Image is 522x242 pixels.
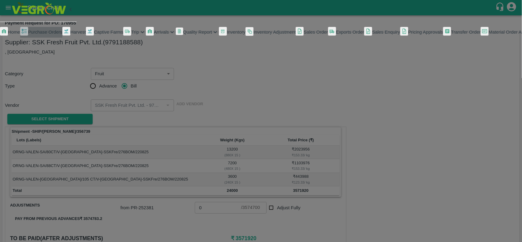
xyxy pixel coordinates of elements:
img: harvest [86,27,94,36]
a: recieptPurchase Orders [20,27,62,38]
img: delivery [123,27,131,36]
span: Transfer Order [451,30,481,35]
a: harvestCaptive Farms [86,27,124,38]
img: harvest [62,27,70,36]
span: Pricing Approvals [408,30,443,35]
img: qualityReport [176,28,183,35]
span: Purchase Orders [28,30,62,35]
a: inventoryInventory Adjustment [246,27,296,38]
span: Sales Enquiry [372,30,400,35]
span: Inventory Adjustment [254,30,296,35]
span: Sales Order [304,30,328,35]
span: Captive Farms [94,30,124,35]
img: centralMaterial [481,27,489,36]
div: deliveryTrip [123,27,146,38]
img: shipments [328,27,336,36]
span: Home [8,30,20,35]
img: whInventory [219,27,227,36]
img: sales [364,27,372,36]
img: whTransfer [443,27,451,36]
span: Quality Report [183,30,212,35]
img: sales [400,27,408,36]
div: qualityReportQuality Report [176,28,219,37]
img: sales [296,27,304,36]
div: whArrivalArrivals [146,27,176,38]
span: Trip [131,30,139,35]
a: shipmentsExports Order [328,27,364,38]
a: salesSales Enquiry [364,27,400,38]
span: Exports Order [336,30,364,35]
a: salesPricing Approvals [400,27,443,38]
span: Inventory [227,30,246,35]
a: whTransferTransfer Order [443,27,481,38]
a: harvestHarvest [62,27,86,38]
img: whArrival [146,27,154,36]
a: salesSales Order [296,27,328,38]
span: Harvest [70,30,86,35]
img: reciept [20,27,28,36]
span: Arrivals [154,30,169,35]
a: whInventoryInventory [219,27,246,38]
img: inventory [246,27,254,36]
